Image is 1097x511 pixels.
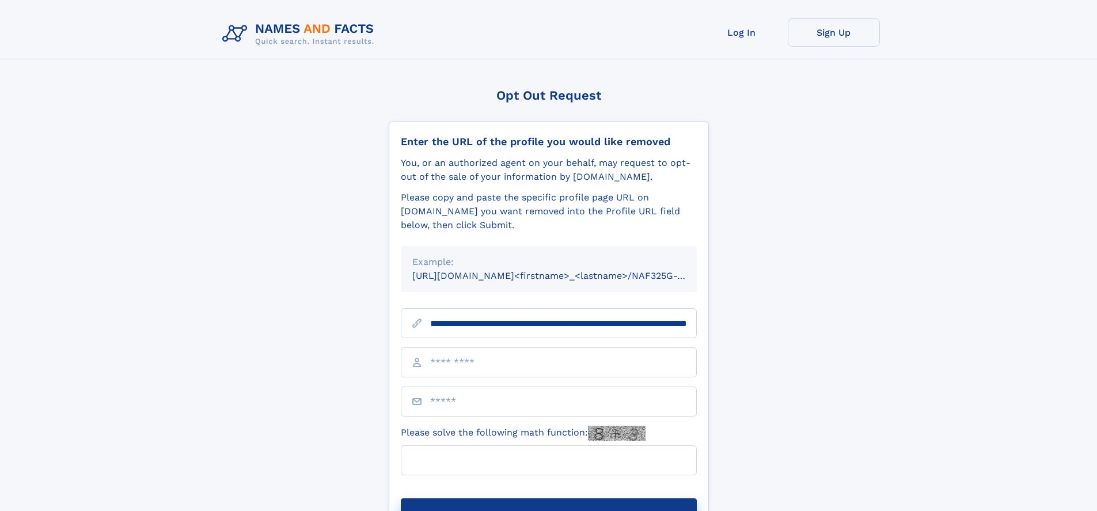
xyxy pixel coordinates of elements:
[788,18,880,47] a: Sign Up
[401,426,646,441] label: Please solve the following math function:
[401,191,697,232] div: Please copy and paste the specific profile page URL on [DOMAIN_NAME] you want removed into the Pr...
[412,255,685,269] div: Example:
[401,156,697,184] div: You, or an authorized agent on your behalf, may request to opt-out of the sale of your informatio...
[696,18,788,47] a: Log In
[218,18,384,50] img: Logo Names and Facts
[412,270,719,281] small: [URL][DOMAIN_NAME]<firstname>_<lastname>/NAF325G-xxxxxxxx
[389,88,709,103] div: Opt Out Request
[401,135,697,148] div: Enter the URL of the profile you would like removed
